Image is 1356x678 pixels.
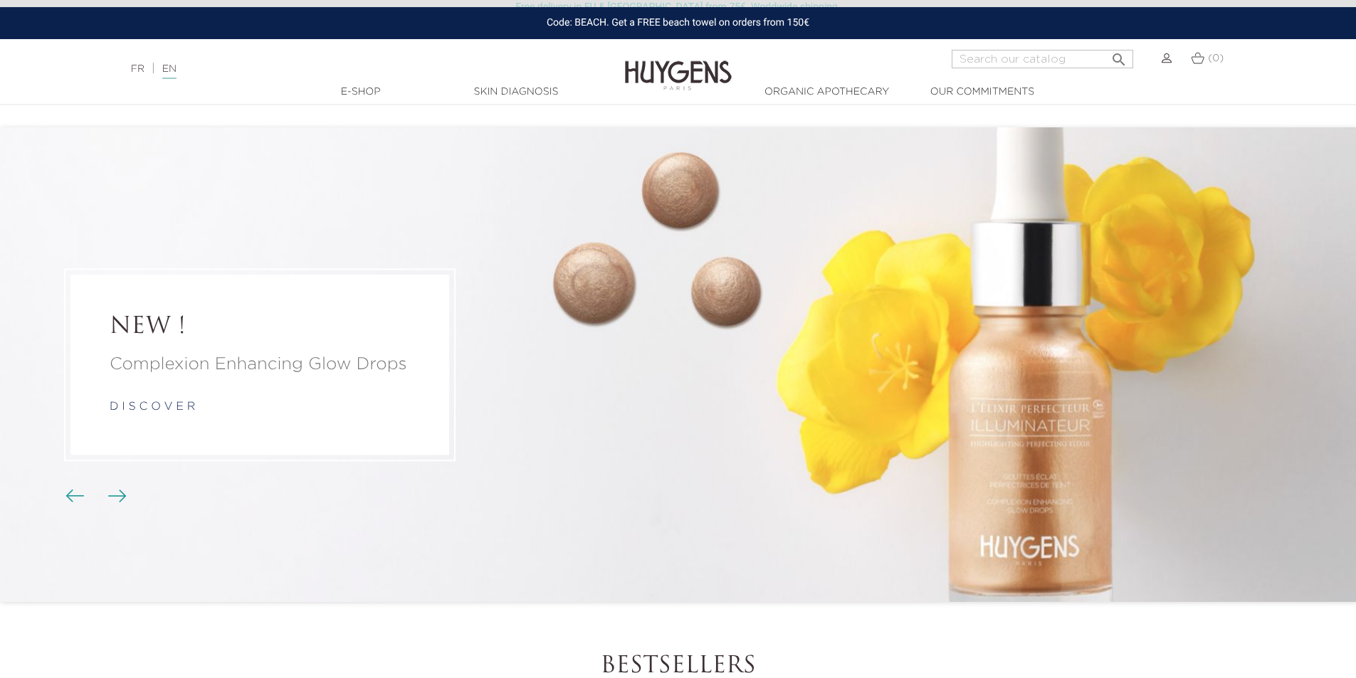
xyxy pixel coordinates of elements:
[71,486,117,507] div: Carousel buttons
[110,314,410,341] a: NEW !
[911,85,1053,100] a: Our commitments
[290,85,432,100] a: E-Shop
[110,401,195,413] a: d i s c o v e r
[124,60,555,78] div: |
[1106,46,1132,65] button: 
[625,38,732,92] img: Huygens
[1110,47,1128,64] i: 
[952,50,1133,68] input: Search
[1208,53,1224,63] span: (0)
[162,64,177,79] a: EN
[445,85,587,100] a: Skin Diagnosis
[756,85,898,100] a: Organic Apothecary
[110,351,410,377] a: Complexion Enhancing Glow Drops
[131,64,144,74] a: FR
